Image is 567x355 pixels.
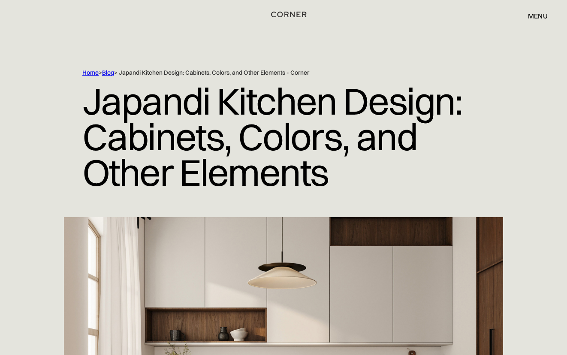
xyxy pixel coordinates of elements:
[257,10,310,21] a: home
[82,69,485,77] div: > > Japandi Kitchen Design: Cabinets, Colors, and Other Elements - Corner
[528,12,548,19] div: menu
[82,69,99,76] a: Home
[519,9,548,23] div: menu
[102,69,114,76] a: Blog
[82,77,485,197] h1: Japandi Kitchen Design: Cabinets, Colors, and Other Elements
